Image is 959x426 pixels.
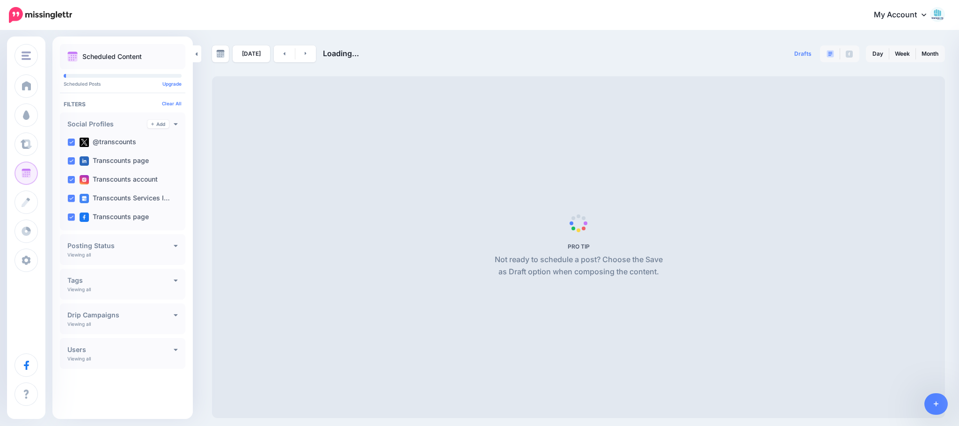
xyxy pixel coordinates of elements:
[323,49,359,58] span: Loading...
[80,175,89,184] img: instagram-square.png
[67,51,78,62] img: calendar.png
[916,46,944,61] a: Month
[80,138,89,147] img: twitter-square.png
[867,46,889,61] a: Day
[846,51,853,58] img: facebook-grey-square.png
[80,156,89,166] img: linkedin-square.png
[789,45,817,62] a: Drafts
[80,194,89,203] img: google_business-square.png
[491,254,666,278] p: Not ready to schedule a post? Choose the Save as Draft option when composing the content.
[864,4,945,27] a: My Account
[80,194,170,203] label: Transcounts Services I…
[82,53,142,60] p: Scheduled Content
[80,156,149,166] label: Transcounts page
[147,120,169,128] a: Add
[80,213,89,222] img: facebook-square.png
[889,46,915,61] a: Week
[64,101,182,108] h4: Filters
[233,45,270,62] a: [DATE]
[67,252,91,257] p: Viewing all
[67,121,147,127] h4: Social Profiles
[67,346,174,353] h4: Users
[491,243,666,250] h5: PRO TIP
[67,356,91,361] p: Viewing all
[216,50,225,58] img: calendar-grey-darker.png
[67,286,91,292] p: Viewing all
[64,81,182,86] p: Scheduled Posts
[162,81,182,87] a: Upgrade
[80,175,158,184] label: Transcounts account
[22,51,31,60] img: menu.png
[794,51,812,57] span: Drafts
[67,321,91,327] p: Viewing all
[67,242,174,249] h4: Posting Status
[162,101,182,106] a: Clear All
[80,138,136,147] label: @transcounts
[67,277,174,284] h4: Tags
[80,213,149,222] label: Transcounts page
[9,7,72,23] img: Missinglettr
[827,50,834,58] img: paragraph-boxed.png
[67,312,174,318] h4: Drip Campaigns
